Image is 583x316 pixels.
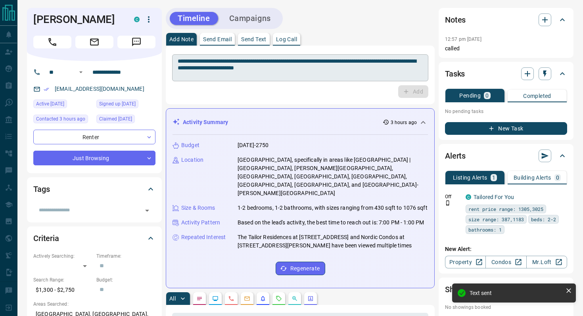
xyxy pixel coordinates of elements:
span: Contacted 3 hours ago [36,115,85,123]
div: Activity Summary3 hours ago [173,115,428,130]
p: [GEOGRAPHIC_DATA], specifically in areas like [GEOGRAPHIC_DATA] | [GEOGRAPHIC_DATA], [PERSON_NAME... [238,156,428,197]
p: No showings booked [445,304,567,311]
a: Tailored For You [474,194,514,200]
p: Off [445,193,461,200]
p: 12:57 pm [DATE] [445,36,481,42]
div: Criteria [33,229,155,248]
p: Repeated Interest [181,233,226,241]
p: Budget: [96,276,155,283]
svg: Requests [276,295,282,302]
span: size range: 387,1183 [468,215,524,223]
h2: Showings [445,283,479,296]
span: Call [33,36,71,48]
div: Text sent [470,290,562,296]
h2: Criteria [33,232,59,245]
span: Claimed [DATE] [99,115,132,123]
button: Campaigns [221,12,279,25]
p: Actively Searching: [33,253,92,260]
p: Send Email [203,36,232,42]
div: Tue Jul 29 2025 [96,100,155,111]
p: 0 [485,93,489,98]
button: Open [76,67,86,77]
p: The Tailor Residences at [STREET_ADDRESS] and Nordic Condos at [STREET_ADDRESS][PERSON_NAME] have... [238,233,428,250]
p: Listing Alerts [453,175,487,180]
a: Condos [485,256,526,268]
h1: [PERSON_NAME] [33,13,122,26]
div: Alerts [445,146,567,165]
p: Based on the lead's activity, the best time to reach out is: 7:00 PM - 1:00 PM [238,218,424,227]
a: Property [445,256,486,268]
p: Areas Searched: [33,301,155,308]
div: Renter [33,130,155,144]
a: Mr.Loft [526,256,567,268]
p: 3 hours ago [391,119,417,126]
p: 1 [492,175,495,180]
a: [EMAIL_ADDRESS][DOMAIN_NAME] [55,86,144,92]
p: Size & Rooms [181,204,215,212]
span: Active [DATE] [36,100,64,108]
svg: Listing Alerts [260,295,266,302]
div: Tasks [445,64,567,83]
span: beds: 2-2 [531,215,556,223]
div: Thu Aug 14 2025 [96,115,155,126]
div: Notes [445,10,567,29]
svg: Email Verified [44,86,49,92]
p: Budget [181,141,199,149]
button: Open [142,205,153,216]
p: Completed [523,93,551,99]
p: No pending tasks [445,105,567,117]
p: New Alert: [445,245,567,253]
p: Location [181,156,203,164]
svg: Opportunities [291,295,298,302]
p: Activity Summary [183,118,228,126]
button: Timeline [170,12,218,25]
span: Message [117,36,155,48]
p: 0 [556,175,559,180]
span: rent price range: 1305,3025 [468,205,543,213]
svg: Push Notification Only [445,200,451,206]
p: Log Call [276,36,297,42]
div: Just Browsing [33,151,155,165]
div: condos.ca [466,194,471,200]
span: Signed up [DATE] [99,100,136,108]
svg: Notes [196,295,203,302]
div: condos.ca [134,17,140,22]
h2: Notes [445,13,466,26]
svg: Calls [228,295,234,302]
span: Email [75,36,113,48]
div: Mon Aug 18 2025 [33,115,92,126]
p: Building Alerts [514,175,551,180]
h2: Alerts [445,149,466,162]
p: All [169,296,176,301]
p: Activity Pattern [181,218,220,227]
p: [DATE]-2750 [238,141,268,149]
div: Tags [33,180,155,199]
div: Fri Aug 15 2025 [33,100,92,111]
p: Pending [459,93,481,98]
h2: Tags [33,183,50,195]
h2: Tasks [445,67,465,80]
svg: Agent Actions [307,295,314,302]
svg: Emails [244,295,250,302]
p: $1,300 - $2,750 [33,283,92,297]
svg: Lead Browsing Activity [212,295,219,302]
span: bathrooms: 1 [468,226,502,234]
p: 1-2 bedrooms, 1-2 bathrooms, with sizes ranging from 430 sqft to 1076 sqft [238,204,428,212]
button: Regenerate [276,262,325,275]
p: Timeframe: [96,253,155,260]
button: New Task [445,122,567,135]
p: Search Range: [33,276,92,283]
p: called [445,44,567,53]
div: Showings [445,280,567,299]
p: Add Note [169,36,194,42]
p: Send Text [241,36,267,42]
